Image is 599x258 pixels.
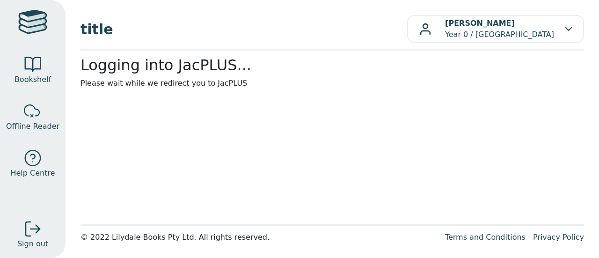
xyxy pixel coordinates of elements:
a: Terms and Conditions [445,233,526,242]
b: [PERSON_NAME] [445,19,515,28]
p: Please wait while we redirect you to JacPLUS [80,78,584,89]
span: Bookshelf [15,74,51,85]
a: Privacy Policy [533,233,584,242]
div: © 2022 Lilydale Books Pty Ltd. All rights reserved. [80,232,438,243]
h2: Logging into JacPLUS... [80,56,584,74]
p: Year 0 / [GEOGRAPHIC_DATA] [445,18,554,40]
span: title [80,19,407,40]
span: Help Centre [10,168,55,179]
span: Offline Reader [6,121,59,132]
span: Sign out [17,238,48,250]
button: [PERSON_NAME]Year 0 / [GEOGRAPHIC_DATA] [407,15,584,43]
